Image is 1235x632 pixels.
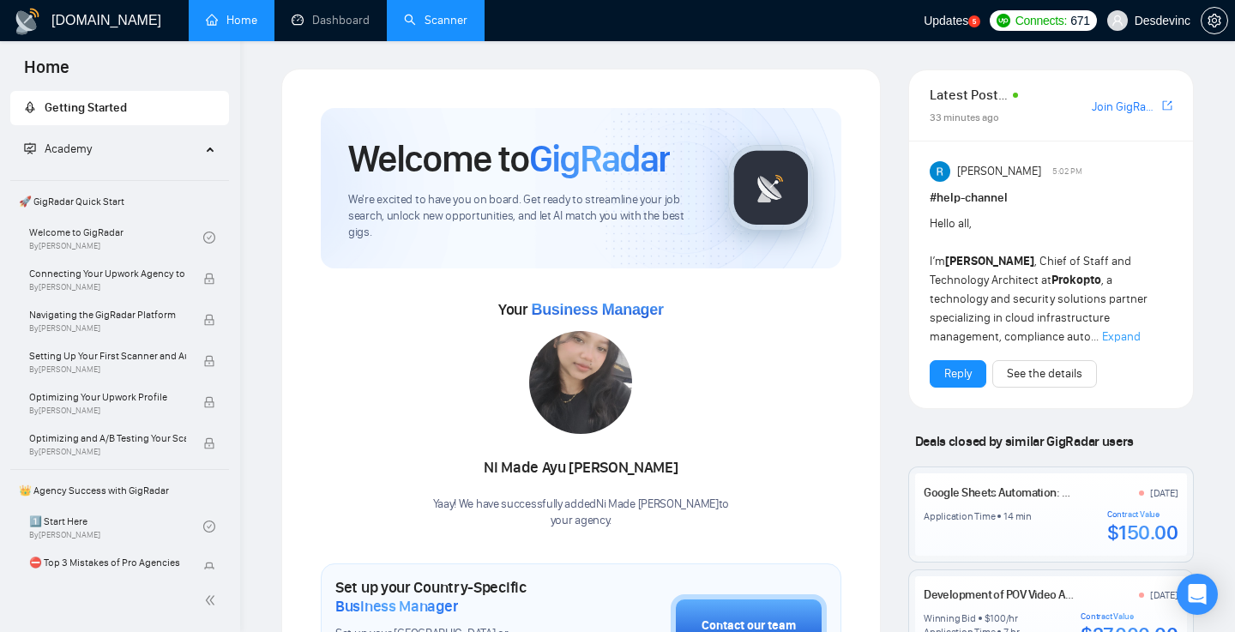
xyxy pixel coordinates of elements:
[203,314,215,326] span: lock
[203,396,215,408] span: lock
[930,360,986,388] button: Reply
[1070,11,1089,30] span: 671
[433,513,730,529] p: your agency .
[1111,15,1124,27] span: user
[335,578,585,616] h1: Set up your Country-Specific
[1177,574,1218,615] div: Open Intercom Messenger
[29,447,186,457] span: By [PERSON_NAME]
[29,323,186,334] span: By [PERSON_NAME]
[930,111,999,123] span: 33 minutes ago
[968,15,980,27] a: 5
[1150,486,1178,500] div: [DATE]
[973,18,977,26] text: 5
[404,13,467,27] a: searchScanner
[1162,99,1172,112] span: export
[433,497,730,529] div: Yaay! We have successfully added Ni Made [PERSON_NAME] to
[945,254,1034,268] strong: [PERSON_NAME]
[348,192,701,241] span: We're excited to have you on board. Get ready to streamline your job search, unlock new opportuni...
[29,508,203,545] a: 1️⃣ Start HereBy[PERSON_NAME]
[1052,164,1082,179] span: 5:02 PM
[1162,98,1172,114] a: export
[10,91,229,125] li: Getting Started
[1150,588,1178,602] div: [DATE]
[1107,520,1178,545] div: $150.00
[1107,509,1178,520] div: Contract Value
[944,364,972,383] a: Reply
[1202,14,1227,27] span: setting
[992,360,1097,388] button: See the details
[1015,11,1067,30] span: Connects:
[29,306,186,323] span: Navigating the GigRadar Platform
[29,364,186,375] span: By [PERSON_NAME]
[29,554,186,571] span: ⛔ Top 3 Mistakes of Pro Agencies
[203,521,215,533] span: check-circle
[1201,7,1228,34] button: setting
[29,265,186,282] span: Connecting Your Upwork Agency to GigRadar
[531,301,663,318] span: Business Manager
[924,611,975,625] div: Winning Bid
[335,597,458,616] span: Business Manager
[1092,98,1159,117] a: Join GigRadar Slack Community
[29,406,186,416] span: By [PERSON_NAME]
[45,100,127,115] span: Getting Started
[1003,509,1032,523] div: 14 min
[12,473,227,508] span: 👑 Agency Success with GigRadar
[1051,273,1101,287] strong: Prokopto
[29,347,186,364] span: Setting Up Your First Scanner and Auto-Bidder
[728,145,814,231] img: gigradar-logo.png
[957,162,1041,181] span: [PERSON_NAME]
[990,611,1005,625] div: 100
[1201,14,1228,27] a: setting
[10,55,83,91] span: Home
[29,388,186,406] span: Optimizing Your Upwork Profile
[29,430,186,447] span: Optimizing and A/B Testing Your Scanner for Better Results
[204,592,221,609] span: double-left
[1006,611,1018,625] div: /hr
[930,161,950,182] img: Rohith Sanam
[529,331,632,434] img: 1705466118991-WhatsApp%20Image%202024-01-17%20at%2012.32.43.jpeg
[206,13,257,27] a: homeHome
[24,142,36,154] span: fund-projection-screen
[348,135,670,182] h1: Welcome to
[24,101,36,113] span: rocket
[908,426,1141,456] span: Deals closed by similar GigRadar users
[29,219,203,256] a: Welcome to GigRadarBy[PERSON_NAME]
[1081,611,1178,622] div: Contract Value
[12,184,227,219] span: 🚀 GigRadar Quick Start
[930,189,1172,208] h1: # help-channel
[985,611,991,625] div: $
[924,485,1190,500] a: Google Sheets Automation: Highlight Previous Entries
[203,355,215,367] span: lock
[14,8,41,35] img: logo
[924,14,968,27] span: Updates
[45,141,92,156] span: Academy
[203,232,215,244] span: check-circle
[997,14,1010,27] img: upwork-logo.png
[498,300,664,319] span: Your
[203,273,215,285] span: lock
[924,509,995,523] div: Application Time
[433,454,730,483] div: Ni Made Ayu [PERSON_NAME]
[203,437,215,449] span: lock
[203,562,215,574] span: lock
[930,216,1148,344] span: Hello all, I’m , Chief of Staff and Technology Architect at , a technology and security solutions...
[1102,329,1141,344] span: Expand
[930,84,1008,105] span: Latest Posts from the GigRadar Community
[529,135,670,182] span: GigRadar
[1007,364,1082,383] a: See the details
[24,141,92,156] span: Academy
[292,13,370,27] a: dashboardDashboard
[29,282,186,292] span: By [PERSON_NAME]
